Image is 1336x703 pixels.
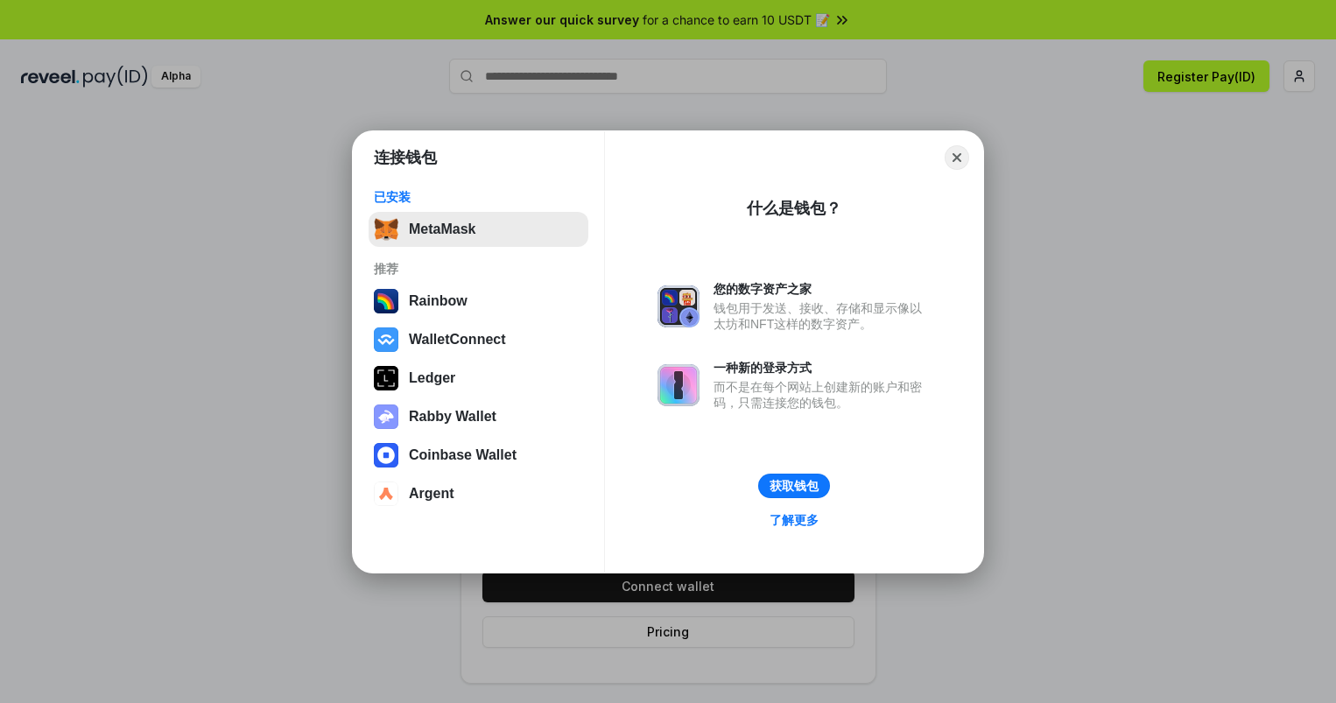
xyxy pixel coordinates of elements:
button: WalletConnect [369,322,588,357]
img: svg+xml,%3Csvg%20width%3D%2228%22%20height%3D%2228%22%20viewBox%3D%220%200%2028%2028%22%20fill%3D... [374,443,398,467]
h1: 连接钱包 [374,147,437,168]
div: 已安装 [374,189,583,205]
button: Coinbase Wallet [369,438,588,473]
img: svg+xml,%3Csvg%20fill%3D%22none%22%20height%3D%2233%22%20viewBox%3D%220%200%2035%2033%22%20width%... [374,217,398,242]
img: svg+xml,%3Csvg%20xmlns%3D%22http%3A%2F%2Fwww.w3.org%2F2000%2Fsvg%22%20fill%3D%22none%22%20viewBox... [374,404,398,429]
div: 钱包用于发送、接收、存储和显示像以太坊和NFT这样的数字资产。 [714,300,931,332]
button: Close [945,145,969,170]
div: 什么是钱包？ [747,198,841,219]
button: 获取钱包 [758,474,830,498]
div: 了解更多 [770,512,819,528]
div: Argent [409,486,454,502]
button: Rainbow [369,284,588,319]
div: Ledger [409,370,455,386]
img: svg+xml,%3Csvg%20width%3D%22120%22%20height%3D%22120%22%20viewBox%3D%220%200%20120%20120%22%20fil... [374,289,398,313]
div: 您的数字资产之家 [714,281,931,297]
div: Rabby Wallet [409,409,496,425]
div: 获取钱包 [770,478,819,494]
div: 一种新的登录方式 [714,360,931,376]
div: Rainbow [409,293,468,309]
button: Rabby Wallet [369,399,588,434]
img: svg+xml,%3Csvg%20width%3D%2228%22%20height%3D%2228%22%20viewBox%3D%220%200%2028%2028%22%20fill%3D... [374,327,398,352]
img: svg+xml,%3Csvg%20xmlns%3D%22http%3A%2F%2Fwww.w3.org%2F2000%2Fsvg%22%20width%3D%2228%22%20height%3... [374,366,398,390]
div: WalletConnect [409,332,506,348]
div: Coinbase Wallet [409,447,517,463]
button: Argent [369,476,588,511]
a: 了解更多 [759,509,829,531]
div: MetaMask [409,221,475,237]
button: MetaMask [369,212,588,247]
img: svg+xml,%3Csvg%20width%3D%2228%22%20height%3D%2228%22%20viewBox%3D%220%200%2028%2028%22%20fill%3D... [374,482,398,506]
div: 推荐 [374,261,583,277]
img: svg+xml,%3Csvg%20xmlns%3D%22http%3A%2F%2Fwww.w3.org%2F2000%2Fsvg%22%20fill%3D%22none%22%20viewBox... [657,364,700,406]
button: Ledger [369,361,588,396]
img: svg+xml,%3Csvg%20xmlns%3D%22http%3A%2F%2Fwww.w3.org%2F2000%2Fsvg%22%20fill%3D%22none%22%20viewBox... [657,285,700,327]
div: 而不是在每个网站上创建新的账户和密码，只需连接您的钱包。 [714,379,931,411]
